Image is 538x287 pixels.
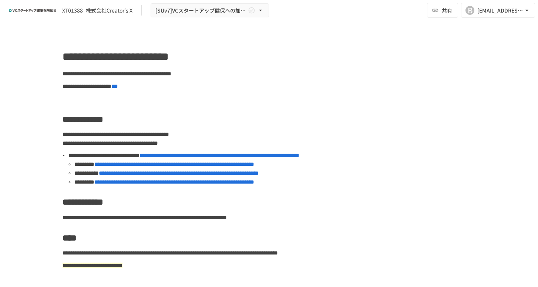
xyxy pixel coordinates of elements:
[62,7,132,14] div: XT01388_株式会社Creator's X
[442,6,452,14] span: 共有
[9,4,56,16] img: ZDfHsVrhrXUoWEWGWYf8C4Fv4dEjYTEDCNvmL73B7ox
[151,3,269,18] button: [SUv7]VCスタートアップ健保への加入申請手続き
[461,3,535,18] button: B[EMAIL_ADDRESS][DOMAIN_NAME]
[427,3,458,18] button: 共有
[465,6,474,15] div: B
[155,6,246,15] span: [SUv7]VCスタートアップ健保への加入申請手続き
[477,6,523,15] div: [EMAIL_ADDRESS][DOMAIN_NAME]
